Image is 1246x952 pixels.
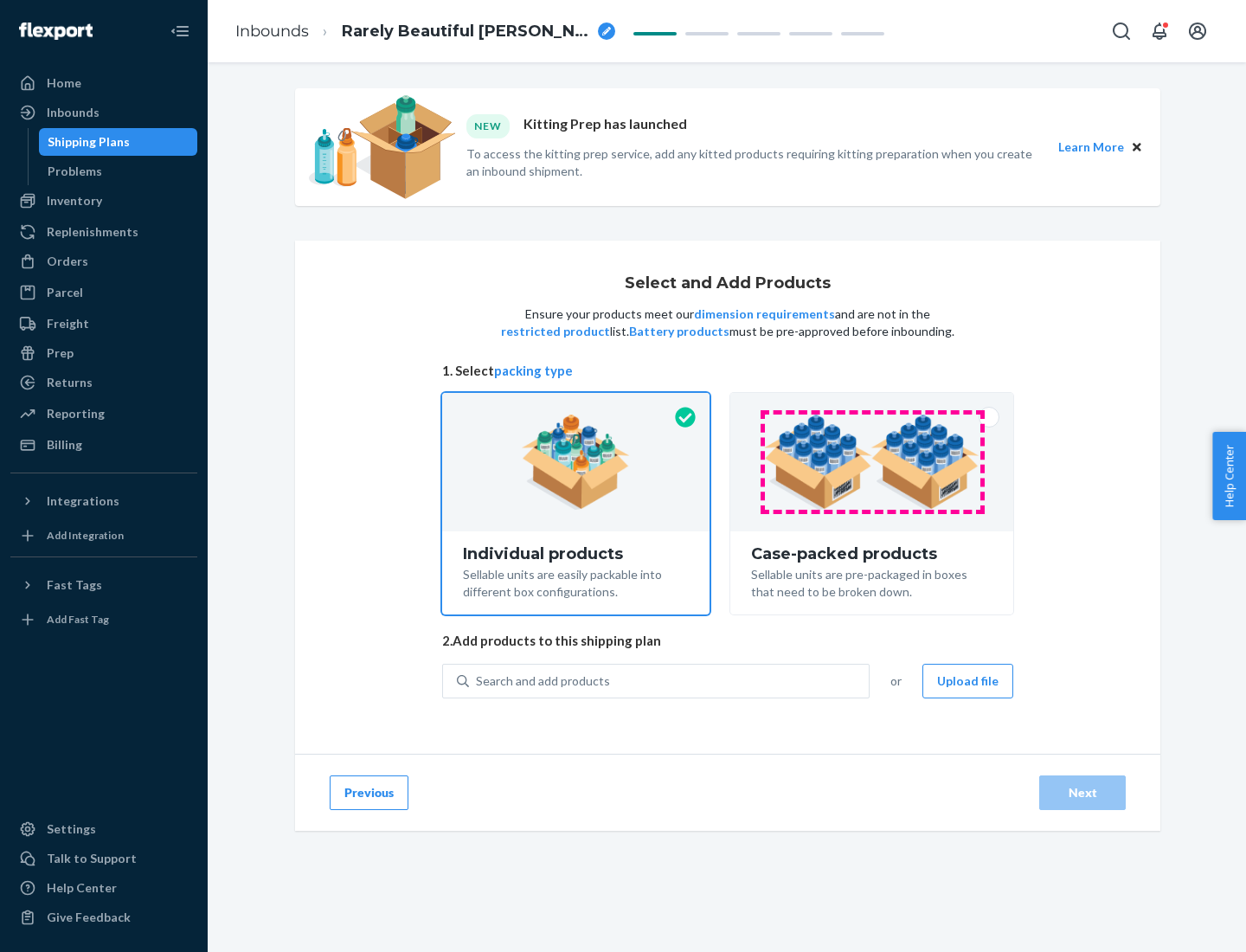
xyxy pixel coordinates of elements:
button: dimension requirements [694,306,835,323]
a: Add Fast Tag [10,606,197,634]
button: Give Feedback [10,904,197,931]
button: Previous [330,775,408,810]
div: Case-packed products [751,545,992,563]
a: Add Integration [10,522,197,550]
div: Next [1054,784,1111,801]
div: Help Center [47,879,117,897]
button: Close [1127,138,1146,157]
div: Replenishments [47,223,138,241]
p: Kitting Prep has launched [523,114,687,138]
a: Help Center [10,874,197,902]
button: Next [1039,775,1126,810]
h1: Select and Add Products [625,275,831,293]
div: Talk to Support [47,850,137,867]
button: Open account menu [1180,14,1215,48]
a: Home [10,69,197,97]
div: Reporting [47,405,105,422]
img: individual-pack.facf35554cb0f1810c75b2bd6df2d64e.png [522,415,630,510]
div: Inventory [47,192,102,209]
div: Integrations [47,492,119,510]
a: Problems [39,158,198,185]
span: 2. Add products to this shipping plan [442,632,1013,650]
button: Battery products [629,323,729,340]
button: Help Center [1212,432,1246,520]
div: Settings [47,820,96,838]
button: Upload file [922,664,1013,698]
div: Home [47,74,81,92]
button: Learn More [1058,138,1124,157]
div: Orders [47,253,88,270]
a: Reporting [10,400,197,428]
div: NEW [466,114,510,138]
a: Inbounds [235,22,309,41]
span: Rarely Beautiful Starling [342,21,591,43]
a: Talk to Support [10,845,197,872]
div: Billing [47,436,82,453]
div: Individual products [463,545,689,563]
button: Close Navigation [163,14,197,48]
div: Sellable units are easily packable into different box configurations. [463,563,689,601]
a: Orders [10,248,197,275]
div: Returns [47,374,93,391]
a: Billing [10,431,197,459]
img: case-pack.59cecea509d18c883b923b81aeac6d0b.png [764,415,979,510]
div: Parcel [47,284,83,301]
button: packing type [494,362,573,380]
div: Prep [47,344,74,362]
button: restricted product [501,323,610,340]
div: Give Feedback [47,909,131,926]
div: Freight [47,315,89,332]
span: or [890,672,902,690]
div: Sellable units are pre-packaged in boxes that need to be broken down. [751,563,992,601]
a: Prep [10,339,197,367]
span: 1. Select [442,362,1013,380]
ol: breadcrumbs [222,6,629,57]
div: Fast Tags [47,576,102,594]
a: Parcel [10,279,197,306]
button: Open notifications [1142,14,1177,48]
a: Replenishments [10,218,197,246]
p: To access the kitting prep service, add any kitted products requiring kitting preparation when yo... [466,145,1043,180]
div: Add Integration [47,528,124,543]
div: Shipping Plans [48,133,130,151]
button: Fast Tags [10,571,197,599]
a: Freight [10,310,197,338]
button: Integrations [10,487,197,515]
div: Problems [48,163,102,180]
button: Open Search Box [1104,14,1139,48]
div: Inbounds [47,104,100,121]
div: Search and add products [476,672,610,690]
div: Add Fast Tag [47,612,109,627]
a: Inbounds [10,99,197,126]
a: Shipping Plans [39,128,198,156]
img: Flexport logo [19,23,93,40]
a: Returns [10,369,197,396]
a: Settings [10,815,197,843]
p: Ensure your products meet our and are not in the list. must be pre-approved before inbounding. [499,306,956,340]
a: Inventory [10,187,197,215]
